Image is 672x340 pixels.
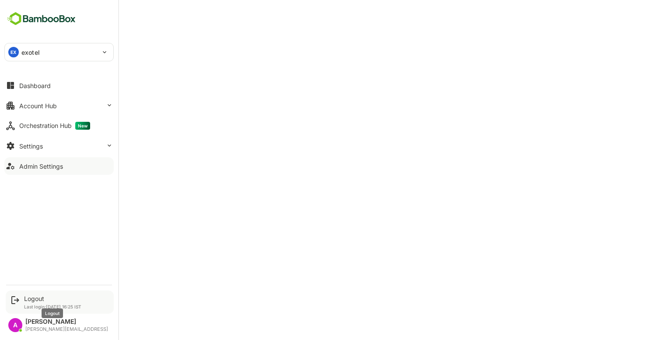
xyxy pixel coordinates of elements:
button: Orchestration HubNew [4,117,114,135]
div: Account Hub [19,102,57,110]
div: Logout [24,295,81,302]
div: [PERSON_NAME] [25,318,108,326]
p: exotel [21,48,40,57]
button: Settings [4,137,114,155]
div: Settings [19,142,43,150]
p: Last login: [DATE] 16:25 IST [24,304,81,309]
div: [PERSON_NAME][EMAIL_ADDRESS] [25,326,108,332]
button: Dashboard [4,77,114,94]
button: Account Hub [4,97,114,114]
img: BambooboxFullLogoMark.5f36c76dfaba33ec1ec1367b70bb1252.svg [4,11,78,27]
div: Dashboard [19,82,51,89]
div: Orchestration Hub [19,122,90,130]
div: EXexotel [5,43,113,61]
div: Admin Settings [19,163,63,170]
div: A [8,318,22,332]
div: EX [8,47,19,57]
span: New [75,122,90,130]
button: Admin Settings [4,157,114,175]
